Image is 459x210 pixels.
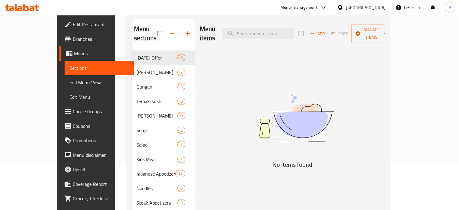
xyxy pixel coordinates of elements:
[136,156,178,163] span: Kids Meal
[73,137,129,144] span: Promotions
[176,171,185,177] span: 17
[132,195,195,210] div: Steak Appetizers3
[69,64,129,72] span: Sections
[308,29,327,38] span: Add item
[132,166,195,181] div: Japanese Appetizers17
[178,157,185,162] span: 1
[177,199,185,206] div: items
[178,142,185,148] span: 2
[136,98,178,105] span: Temaki sushi
[136,170,176,177] span: Japanese Appetizers
[59,162,134,177] a: Upsell
[136,127,178,134] span: Soup
[132,152,195,166] div: Kids Meal1
[166,26,180,41] span: Sort sections
[177,54,185,61] div: items
[65,75,134,90] a: Full Menu View
[132,108,195,123] div: [PERSON_NAME]0
[136,69,178,76] div: Temaki Sushi
[136,69,178,76] span: [PERSON_NAME]
[177,141,185,148] div: items
[74,50,129,57] span: Menus
[73,166,129,173] span: Upsell
[59,191,134,206] a: Grocery Checklist
[59,17,134,32] a: Edit Restaurant
[177,83,185,90] div: items
[59,46,134,61] a: Menus
[136,54,178,61] div: Ramadan Offer
[136,112,178,119] span: [PERSON_NAME]
[69,93,129,101] span: Edit Menu
[65,90,134,104] a: Edit Menu
[73,151,129,159] span: Menu disclaimer
[59,119,134,133] a: Coupons
[178,55,185,61] span: 0
[448,4,451,11] span: B
[59,104,134,119] a: Choice Groups
[178,69,185,75] span: 3
[73,180,129,188] span: Coverage Report
[217,78,368,158] img: dish.svg
[136,83,178,90] span: Gungan
[73,195,129,202] span: Grocery Checklist
[73,108,129,115] span: Choice Groups
[356,26,387,41] span: Manage items
[132,94,195,108] div: Temaki sushi0
[177,185,185,192] div: items
[177,112,185,119] div: items
[175,170,185,177] div: items
[132,65,195,79] div: [PERSON_NAME]3
[309,30,325,37] span: Add
[134,24,157,43] h2: Menu sections
[73,35,129,43] span: Branches
[177,98,185,105] div: items
[327,29,351,38] span: Select section first
[178,99,185,104] span: 0
[59,148,134,162] a: Menu disclaimer
[178,200,185,206] span: 3
[136,185,178,192] span: Noodles
[222,28,294,39] input: search
[346,4,386,11] div: [GEOGRAPHIC_DATA]
[132,50,195,65] div: [DATE] Offer0
[217,160,368,170] h5: No Items found
[136,199,178,206] span: Steak Appetizers
[177,156,185,163] div: items
[200,24,215,43] h2: Menu items
[177,69,185,76] div: items
[177,127,185,134] div: items
[132,181,195,195] div: Noodles5
[178,84,185,90] span: 3
[136,54,178,61] span: [DATE] Offer
[178,113,185,119] span: 0
[69,79,129,86] span: Full Menu View
[132,79,195,94] div: Gungan3
[59,32,134,46] a: Branches
[178,186,185,191] span: 5
[178,128,185,133] span: 5
[59,177,134,191] a: Coverage Report
[59,133,134,148] a: Promotions
[132,123,195,137] div: Soup5
[136,112,178,119] div: Hoso Maki
[351,24,392,43] button: Manage items
[73,122,129,130] span: Coupons
[65,61,134,75] a: Sections
[132,137,195,152] div: Salad2
[280,4,317,11] div: Menu-management
[153,27,166,40] span: Select all sections
[73,21,129,28] span: Edit Restaurant
[308,29,327,38] button: Add
[136,141,178,148] span: Salad
[180,26,195,41] button: Add section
